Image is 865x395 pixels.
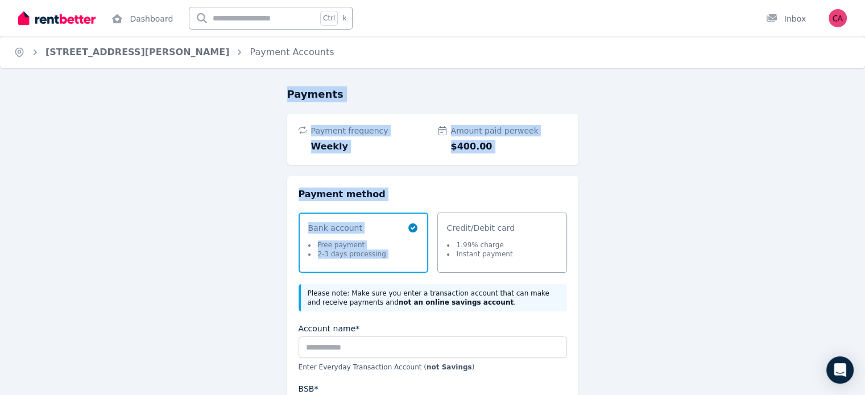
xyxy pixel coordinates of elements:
[308,240,386,250] li: Free payment
[826,356,854,384] div: Open Intercom Messenger
[45,47,229,57] a: [STREET_ADDRESS][PERSON_NAME]
[447,250,513,259] li: Instant payment
[299,284,567,311] div: Please note: Make sure you enter a transaction account that can make and receive payments and .
[829,9,847,27] img: Cooper Attwood
[18,10,96,27] img: RentBetter
[399,298,514,306] b: not an online savings account
[451,140,567,153] span: $400.00
[287,86,578,102] h1: Payments
[299,188,567,201] h2: Payment method
[766,13,806,24] div: Inbox
[311,125,427,136] span: Payment frequency
[299,323,360,334] label: Account name*
[447,240,513,250] li: 1.99% charge
[250,47,334,57] a: Payment Accounts
[308,222,386,234] span: Bank account
[447,222,515,234] span: Credit/Debit card
[320,11,338,26] span: Ctrl
[451,125,567,136] span: Amount paid per week
[311,140,427,153] span: Weekly
[427,363,472,371] b: not Savings
[308,250,386,259] li: 2-3 days processing
[342,14,346,23] span: k
[299,363,567,372] p: Enter Everyday Transaction Account ( )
